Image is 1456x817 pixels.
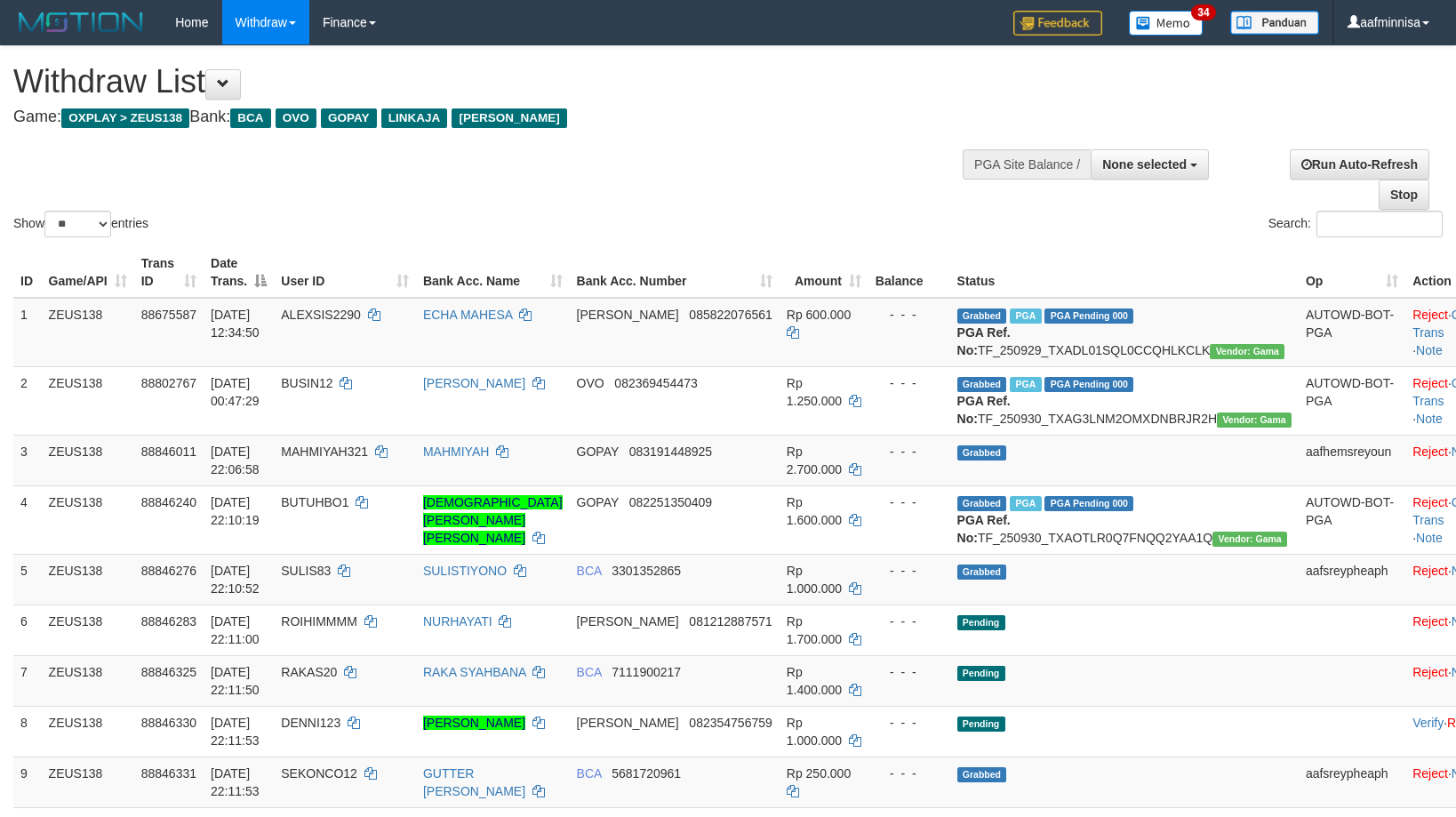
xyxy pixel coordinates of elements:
[876,613,943,630] div: - - -
[957,325,1011,357] b: PGA Ref. No:
[211,308,260,340] span: [DATE] 12:34:50
[957,377,1007,392] span: Grabbed
[42,554,134,605] td: ZEUS138
[281,614,357,629] span: ROIHIMMMM
[957,666,1005,681] span: Pending
[787,495,842,527] span: Rp 1.600.000
[577,766,602,781] span: BCA
[1212,532,1287,547] span: Vendor URL: https://trx31.1velocity.biz
[13,485,42,554] td: 4
[957,717,1005,732] span: Pending
[1299,247,1405,298] th: Op: activate to sort column ascending
[13,757,42,807] td: 9
[61,108,189,128] span: OXPLAY > ZEUS138
[957,565,1007,580] span: Grabbed
[281,445,368,459] span: MAHMIYAH321
[577,564,602,578] span: BCA
[211,445,260,477] span: [DATE] 22:06:58
[42,247,134,298] th: Game/API: activate to sort column ascending
[1299,757,1405,807] td: aafsreypheaph
[957,308,1007,324] span: Grabbed
[957,496,1007,511] span: Grabbed
[321,108,377,128] span: GOPAY
[423,665,526,679] a: RAKA SYAHBANA
[13,9,148,36] img: MOTION_logo.png
[13,247,42,298] th: ID
[957,767,1007,782] span: Grabbed
[1412,716,1444,730] a: Verify
[44,211,111,237] select: Showentries
[381,108,448,128] span: LINKAJA
[787,766,851,781] span: Rp 250.000
[281,495,348,509] span: BUTUHBO1
[1316,211,1443,237] input: Search:
[614,376,697,390] span: Copy 082369454473 to clipboard
[1013,11,1102,36] img: Feedback.jpg
[423,308,512,322] a: ECHA MAHESA
[281,665,337,679] span: RAKAS20
[141,766,196,781] span: 88846331
[1102,157,1187,172] span: None selected
[141,445,196,459] span: 88846011
[281,766,357,781] span: SEKONCO12
[876,306,943,324] div: - - -
[141,495,196,509] span: 88846240
[13,706,42,757] td: 8
[1044,308,1133,324] span: PGA Pending
[281,376,332,390] span: BUSIN12
[787,665,842,697] span: Rp 1.400.000
[42,706,134,757] td: ZEUS138
[274,247,416,298] th: User ID: activate to sort column ascending
[42,757,134,807] td: ZEUS138
[1191,4,1215,20] span: 34
[1416,343,1443,357] a: Note
[211,564,260,596] span: [DATE] 22:10:52
[950,298,1299,367] td: TF_250929_TXADL01SQL0CCQHLKCLK
[42,366,134,435] td: ZEUS138
[42,605,134,655] td: ZEUS138
[570,247,780,298] th: Bank Acc. Number: activate to sort column ascending
[787,716,842,748] span: Rp 1.000.000
[689,716,772,730] span: Copy 082354756759 to clipboard
[868,247,950,298] th: Balance
[281,716,340,730] span: DENNI123
[780,247,868,298] th: Amount: activate to sort column ascending
[211,766,260,798] span: [DATE] 22:11:53
[1217,413,1292,428] span: Vendor URL: https://trx31.1velocity.biz
[13,605,42,655] td: 6
[42,485,134,554] td: ZEUS138
[787,445,842,477] span: Rp 2.700.000
[577,614,679,629] span: [PERSON_NAME]
[211,614,260,646] span: [DATE] 22:11:00
[787,308,851,322] span: Rp 600.000
[577,716,679,730] span: [PERSON_NAME]
[13,211,148,237] label: Show entries
[13,64,953,100] h1: Withdraw List
[211,716,260,748] span: [DATE] 22:11:53
[1412,766,1448,781] a: Reject
[1010,377,1041,392] span: Marked by aafsreyleap
[957,394,1011,426] b: PGA Ref. No:
[577,665,602,679] span: BCA
[423,495,563,545] a: [DEMOGRAPHIC_DATA][PERSON_NAME] [PERSON_NAME]
[204,247,274,298] th: Date Trans.: activate to sort column descending
[950,485,1299,554] td: TF_250930_TXAOTLR0Q7FNQQ2YAA1Q
[577,445,619,459] span: GOPAY
[1412,665,1448,679] a: Reject
[689,614,772,629] span: Copy 081212887571 to clipboard
[230,108,270,128] span: BCA
[1379,180,1429,210] a: Stop
[957,615,1005,630] span: Pending
[141,716,196,730] span: 88846330
[452,108,566,128] span: [PERSON_NAME]
[787,564,842,596] span: Rp 1.000.000
[13,554,42,605] td: 5
[629,495,712,509] span: Copy 082251350409 to clipboard
[876,714,943,732] div: - - -
[787,376,842,408] span: Rp 1.250.000
[876,562,943,580] div: - - -
[42,298,134,367] td: ZEUS138
[1412,564,1448,578] a: Reject
[42,655,134,706] td: ZEUS138
[577,495,619,509] span: GOPAY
